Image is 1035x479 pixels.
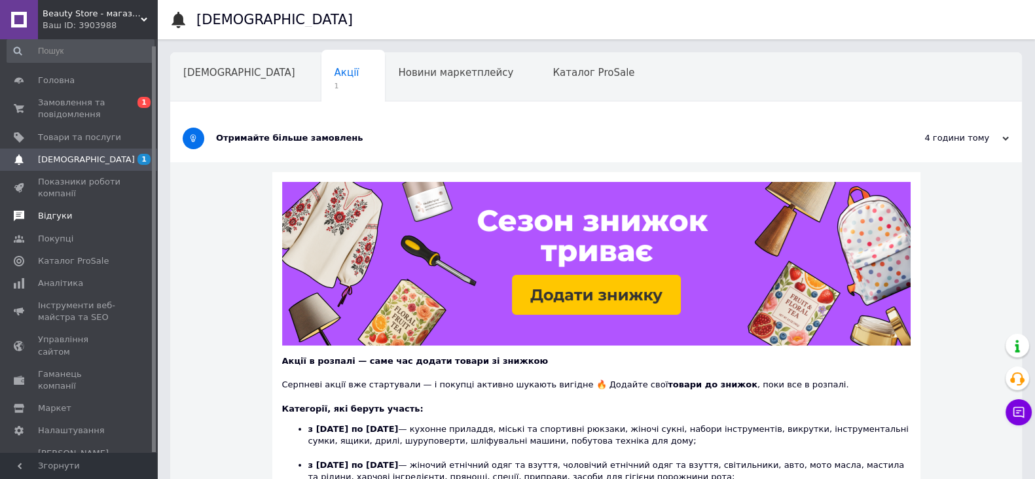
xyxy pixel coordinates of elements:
[668,380,757,389] b: товари до знижок
[216,132,878,144] div: Отримайте більше замовлень
[38,233,73,245] span: Покупці
[38,277,83,289] span: Аналітика
[398,67,513,79] span: Новини маркетплейсу
[335,81,359,91] span: 1
[137,154,151,165] span: 1
[282,404,424,414] b: Категорії, які беруть участь:
[7,39,154,63] input: Пошук
[38,368,121,392] span: Гаманець компанії
[43,20,157,31] div: Ваш ID: 3903988
[1006,399,1032,425] button: Чат з покупцем
[196,12,353,27] h1: [DEMOGRAPHIC_DATA]
[38,154,135,166] span: [DEMOGRAPHIC_DATA]
[137,97,151,108] span: 1
[878,132,1009,144] div: 4 години тому
[38,176,121,200] span: Показники роботи компанії
[38,210,72,222] span: Відгуки
[38,402,71,414] span: Маркет
[183,67,295,79] span: [DEMOGRAPHIC_DATA]
[38,334,121,357] span: Управління сайтом
[308,424,399,434] b: з [DATE] по [DATE]
[282,367,911,391] div: Серпневі акції вже стартували — і покупці активно шукають вигідне 🔥 Додайте свої , поки все в роз...
[38,132,121,143] span: Товари та послуги
[282,356,548,366] b: Акції в розпалі — саме час додати товари зі знижкою
[38,75,75,86] span: Головна
[308,460,399,470] b: з [DATE] по [DATE]
[335,67,359,79] span: Акції
[38,97,121,120] span: Замовлення та повідомлення
[308,423,911,459] li: — кухонне приладдя, міські та спортивні рюкзаки, жіночі сукні, набори інструментів, викрутки, інс...
[43,8,141,20] span: Beauty Store - магазин доглядової косметики
[38,300,121,323] span: Інструменти веб-майстра та SEO
[553,67,634,79] span: Каталог ProSale
[38,255,109,267] span: Каталог ProSale
[38,425,105,436] span: Налаштування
